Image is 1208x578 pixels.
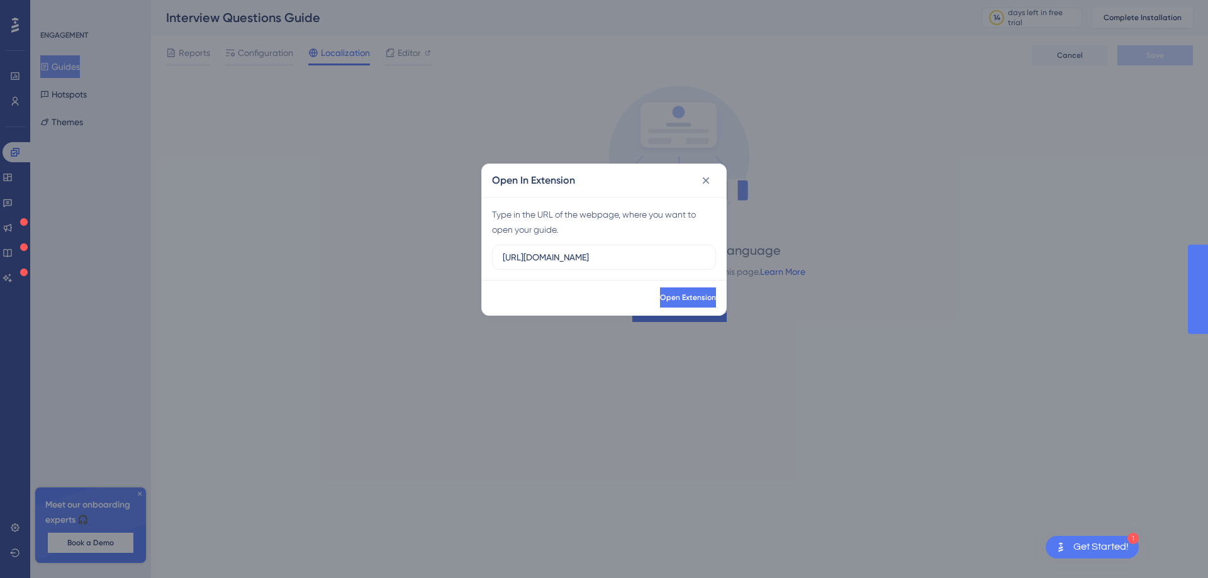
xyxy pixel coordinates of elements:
img: launcher-image-alternative-text [1053,540,1068,555]
div: 1 [1127,533,1139,544]
div: Type in the URL of the webpage, where you want to open your guide. [492,207,716,237]
input: URL [503,250,705,264]
iframe: UserGuiding AI Assistant Launcher [1155,528,1193,566]
h2: Open In Extension [492,173,575,188]
span: Open Extension [660,292,716,303]
div: Open Get Started! checklist, remaining modules: 1 [1046,536,1139,559]
div: Get Started! [1073,540,1129,554]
